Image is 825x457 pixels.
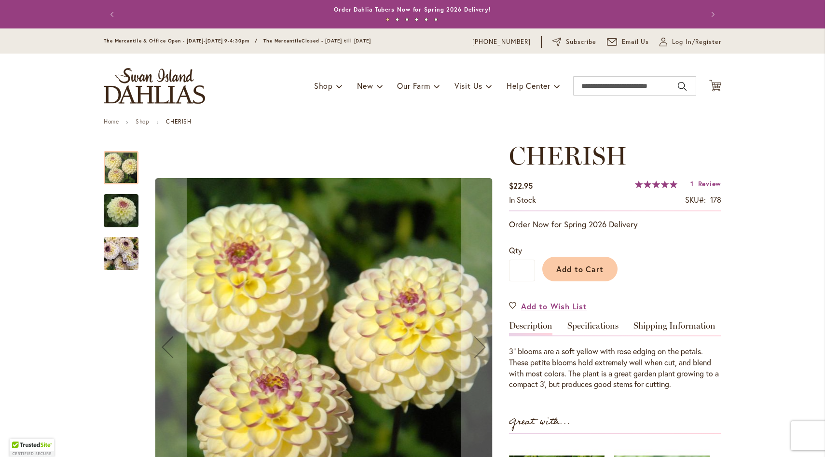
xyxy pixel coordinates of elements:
[104,231,138,277] img: CHERISH
[434,18,438,21] button: 6 of 6
[556,264,604,274] span: Add to Cart
[507,81,550,91] span: Help Center
[710,194,721,206] div: 178
[509,245,522,255] span: Qty
[425,18,428,21] button: 5 of 6
[509,194,536,206] div: Availability
[509,219,721,230] p: Order Now for Spring 2026 Delivery
[104,68,205,104] a: store logo
[521,301,587,312] span: Add to Wish List
[104,38,302,44] span: The Mercantile & Office Open - [DATE]-[DATE] 9-4:30pm / The Mercantile
[622,37,649,47] span: Email Us
[314,81,333,91] span: Shop
[509,321,552,335] a: Description
[660,37,721,47] a: Log In/Register
[386,18,389,21] button: 1 of 6
[7,423,34,450] iframe: Launch Accessibility Center
[104,141,148,184] div: CHERISH
[690,179,721,188] a: 1 Review
[334,6,491,13] a: Order Dahlia Tubers Now for Spring 2026 Delivery!
[104,227,138,270] div: CHERISH
[698,179,721,188] span: Review
[635,180,677,188] div: 100%
[454,81,482,91] span: Visit Us
[685,194,706,205] strong: SKU
[690,179,694,188] span: 1
[542,257,618,281] button: Add to Cart
[672,37,721,47] span: Log In/Register
[472,37,531,47] a: [PHONE_NUMBER]
[509,180,533,191] span: $22.95
[566,37,596,47] span: Subscribe
[405,18,409,21] button: 3 of 6
[415,18,418,21] button: 4 of 6
[509,194,536,205] span: In stock
[509,321,721,390] div: Detailed Product Info
[136,118,149,125] a: Shop
[509,346,721,390] div: 3” blooms are a soft yellow with rose edging on the petals. These petite blooms hold extremely we...
[302,38,371,44] span: Closed - [DATE] till [DATE]
[607,37,649,47] a: Email Us
[552,37,596,47] a: Subscribe
[633,321,715,335] a: Shipping Information
[166,118,191,125] strong: CHERISH
[397,81,430,91] span: Our Farm
[104,5,123,24] button: Previous
[702,5,721,24] button: Next
[86,188,156,234] img: CHERISH
[104,118,119,125] a: Home
[357,81,373,91] span: New
[509,301,587,312] a: Add to Wish List
[104,184,148,227] div: CHERISH
[567,321,619,335] a: Specifications
[396,18,399,21] button: 2 of 6
[509,140,627,171] span: CHERISH
[509,414,571,430] strong: Great with...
